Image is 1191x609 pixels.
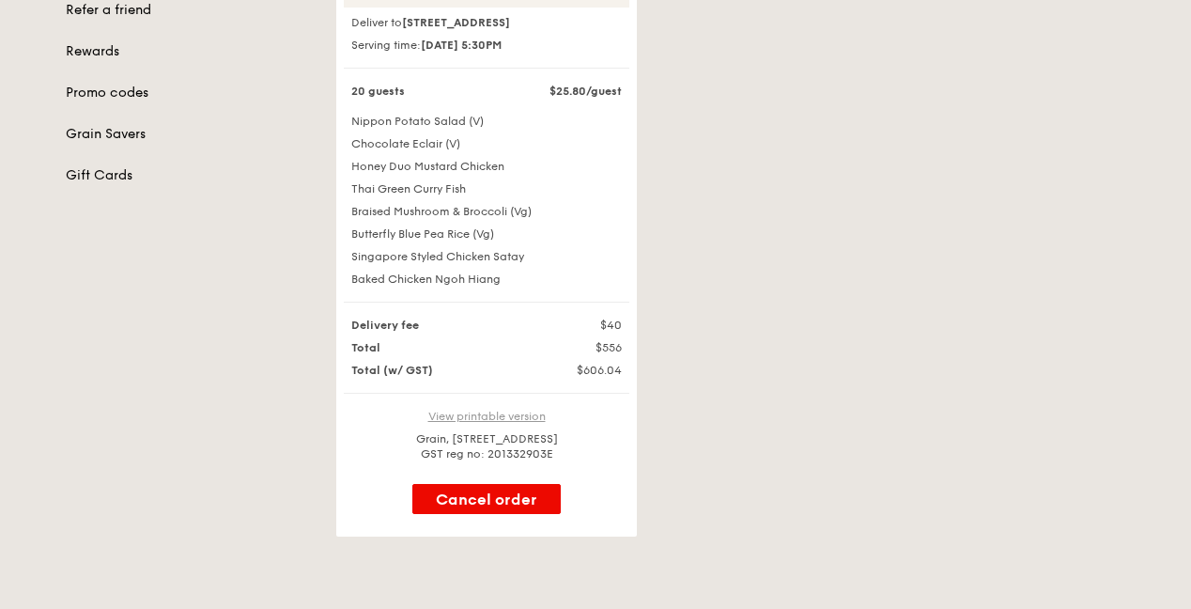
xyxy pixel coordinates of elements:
[412,484,561,514] button: Cancel order
[66,166,314,185] a: Gift Cards
[340,84,535,99] div: 20 guests
[344,15,629,30] div: Deliver to
[340,114,633,129] div: Nippon Potato Salad (V)
[344,38,629,53] div: Serving time:
[66,84,314,102] a: Promo codes
[535,84,633,99] div: $25.80/guest
[340,181,633,196] div: Thai Green Curry Fish
[421,39,502,52] strong: [DATE] 5:30PM
[340,249,633,264] div: Singapore Styled Chicken Satay
[66,125,314,144] a: Grain Savers
[340,159,633,174] div: Honey Duo Mustard Chicken
[340,204,633,219] div: Braised Mushroom & Broccoli (Vg)
[535,363,633,378] div: $606.04
[340,136,633,151] div: Chocolate Eclair (V)
[351,341,380,354] strong: Total
[428,410,546,423] a: View printable version
[402,16,510,29] strong: [STREET_ADDRESS]
[66,42,314,61] a: Rewards
[351,319,419,332] strong: Delivery fee
[340,226,633,242] div: Butterfly Blue Pea Rice (Vg)
[340,272,633,287] div: Baked Chicken Ngoh Hiang
[351,364,433,377] strong: Total (w/ GST)
[535,318,633,333] div: $40
[535,340,633,355] div: $556
[344,431,629,461] div: Grain, [STREET_ADDRESS] GST reg no: 201332903E
[66,1,314,20] a: Refer a friend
